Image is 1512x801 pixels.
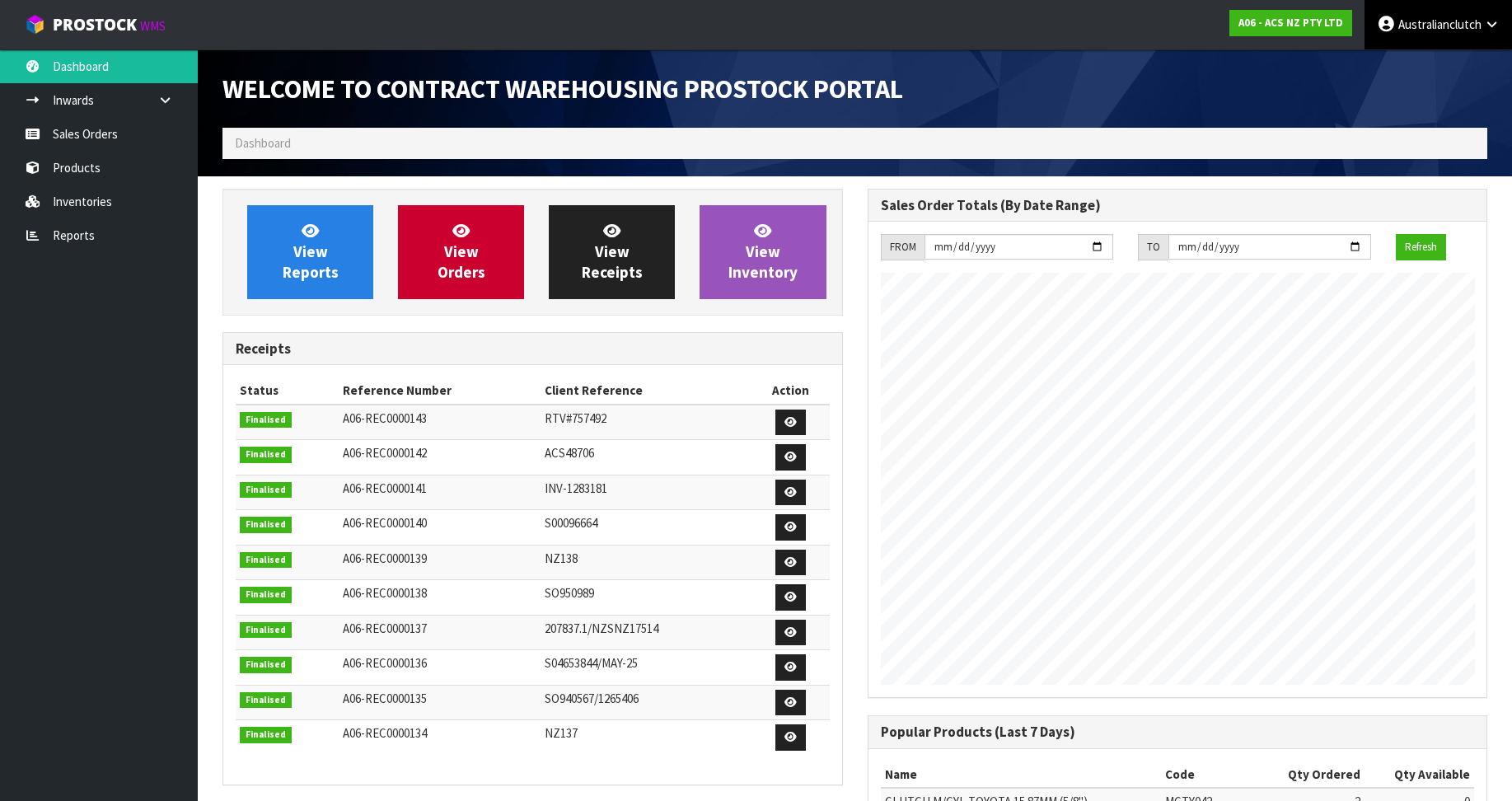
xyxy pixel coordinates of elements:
[343,410,427,426] span: A06-REC0000143
[240,692,292,709] span: Finalised
[881,234,925,260] div: FROM
[1161,761,1260,788] th: Code
[240,447,292,463] span: Finalised
[25,14,45,35] img: cube-alt.png
[1365,761,1474,788] th: Qty Available
[283,221,339,283] span: View Reports
[545,410,606,426] span: RTV#757492
[140,18,166,34] small: WMS
[545,550,578,566] span: NZ138
[438,221,485,283] span: View Orders
[247,205,373,299] a: ViewReports
[235,135,291,151] span: Dashboard
[398,205,524,299] a: ViewOrders
[236,377,339,404] th: Status
[1398,16,1482,32] span: Australianclutch
[240,727,292,743] span: Finalised
[343,515,427,531] span: A06-REC0000140
[240,552,292,569] span: Finalised
[1238,16,1343,30] strong: A06 - ACS NZ PTY LTD
[545,480,607,496] span: INV-1283181
[240,587,292,603] span: Finalised
[343,480,427,496] span: A06-REC0000141
[343,655,427,671] span: A06-REC0000136
[343,725,427,741] span: A06-REC0000134
[582,221,643,283] span: View Receipts
[881,724,1475,740] h3: Popular Products (Last 7 Days)
[339,377,541,404] th: Reference Number
[236,341,830,357] h3: Receipts
[240,517,292,533] span: Finalised
[1396,234,1446,260] button: Refresh
[545,445,594,461] span: ACS48706
[545,655,638,671] span: S04653844/MAY-25
[343,585,427,601] span: A06-REC0000138
[728,221,798,283] span: View Inventory
[881,198,1475,213] h3: Sales Order Totals (By Date Range)
[545,515,597,531] span: S00096664
[343,550,427,566] span: A06-REC0000139
[240,412,292,429] span: Finalised
[240,622,292,639] span: Finalised
[1259,761,1365,788] th: Qty Ordered
[541,377,751,404] th: Client Reference
[343,691,427,706] span: A06-REC0000135
[240,482,292,499] span: Finalised
[343,621,427,636] span: A06-REC0000137
[222,72,903,105] span: Welcome to Contract Warehousing ProStock Portal
[545,621,658,636] span: 207837.1/NZSNZ17514
[881,761,1161,788] th: Name
[343,445,427,461] span: A06-REC0000142
[751,377,830,404] th: Action
[240,657,292,673] span: Finalised
[700,205,826,299] a: ViewInventory
[545,725,578,741] span: NZ137
[549,205,675,299] a: ViewReceipts
[1138,234,1168,260] div: TO
[545,585,594,601] span: SO950989
[53,14,137,35] span: ProStock
[545,691,639,706] span: SO940567/1265406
